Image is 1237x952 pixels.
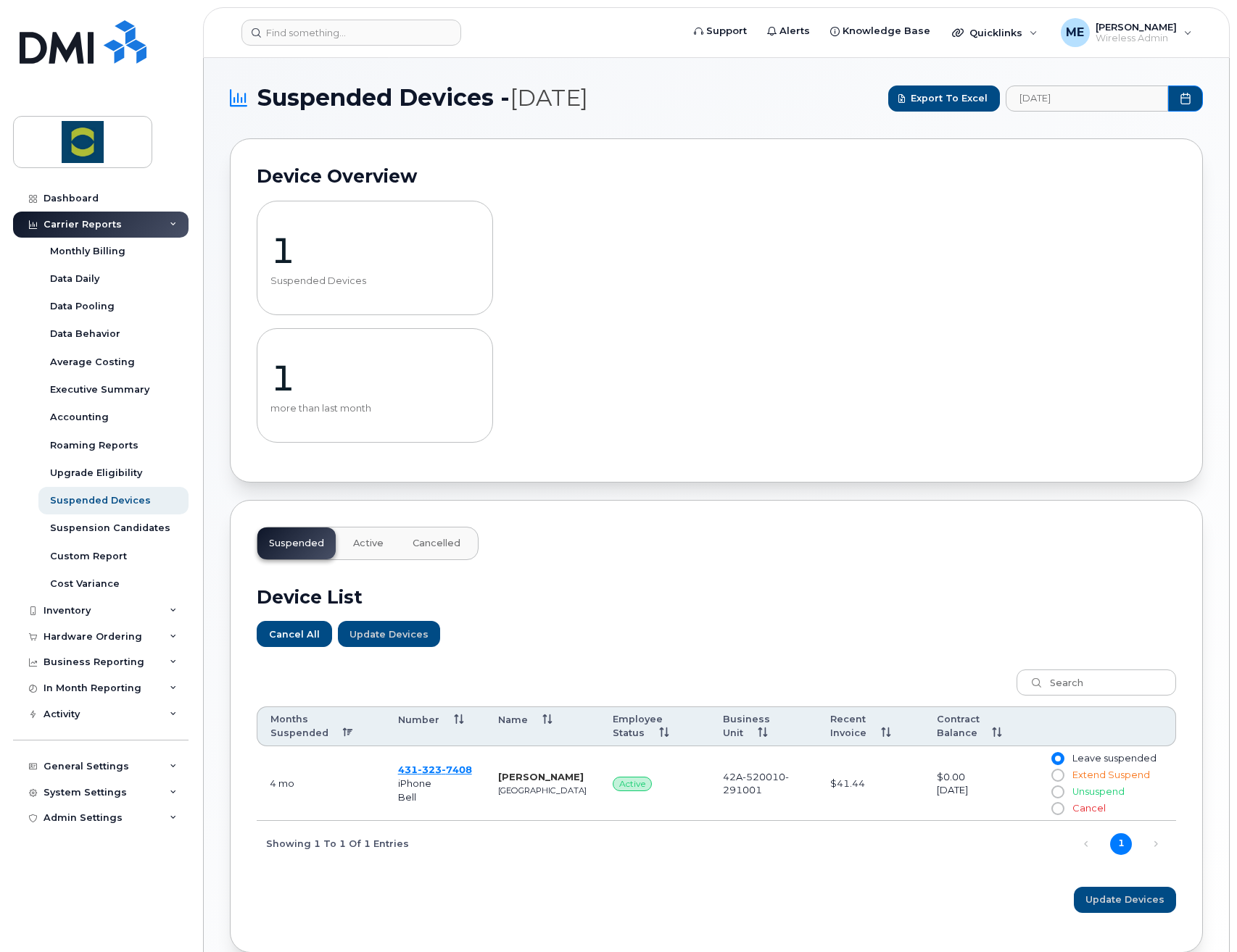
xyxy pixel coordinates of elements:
[257,830,409,855] div: Showing 1 to 1 of 1 entries
[269,627,320,641] span: Cancel All
[1051,786,1063,798] input: Unsuspend
[270,275,479,287] p: Suspended Devices
[1006,85,1168,112] input: archived_billing_data
[710,746,817,821] td: 42A-520010-291001
[485,706,600,747] th: Name: activate to sort column ascending
[353,538,384,549] span: Active
[398,791,416,803] span: Bell
[1017,669,1176,696] input: Search
[257,706,385,747] th: Months Suspended: activate to sort column descending
[1072,786,1125,797] span: Unsuspend
[817,706,923,747] th: Recent Invoice: activate to sort column ascending
[1072,803,1106,814] span: Cancel
[1072,753,1157,764] span: Leave suspended
[613,777,652,791] span: Active
[911,91,988,105] span: Export to Excel
[1074,887,1176,913] button: Update Devices
[924,706,1038,747] th: Contract Balance: activate to sort column ascending
[1051,753,1063,764] input: Leave suspended
[1110,833,1132,855] a: 1
[270,356,479,400] p: 1
[349,627,429,641] span: Update Devices
[270,229,479,272] p: 1
[398,764,472,775] a: 4313237408
[398,777,431,789] span: iPhone
[1085,893,1164,906] span: Update Devices
[442,764,472,775] span: 7408
[1051,769,1063,781] input: Extend Suspend
[257,621,332,647] button: Cancel All
[1145,833,1167,855] a: Next
[600,706,710,747] th: Employee Status: activate to sort column ascending
[413,538,460,549] span: Cancelled
[1168,85,1203,112] button: Choose Date
[817,746,923,821] td: $41.44
[338,621,440,647] button: Update Devices
[1075,833,1097,855] a: Previous
[924,746,1038,821] td: $0.00
[257,165,1176,187] h2: Device Overview
[937,783,1025,797] div: [DATE]
[510,84,588,112] span: [DATE]
[257,84,588,112] span: Suspended Devices -
[257,586,1176,608] h2: Device List
[710,706,817,747] th: Business Unit: activate to sort column ascending
[498,771,584,782] strong: [PERSON_NAME]
[398,764,472,775] span: 431
[888,85,1000,112] button: Export to Excel
[498,785,587,796] small: [GEOGRAPHIC_DATA]
[1051,803,1063,814] input: Cancel
[1072,769,1150,780] span: Extend Suspend
[270,403,479,414] p: more than last month
[385,706,485,747] th: Number: activate to sort column ascending
[418,764,442,775] span: 323
[257,746,385,821] td: April 02, 2025 15:08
